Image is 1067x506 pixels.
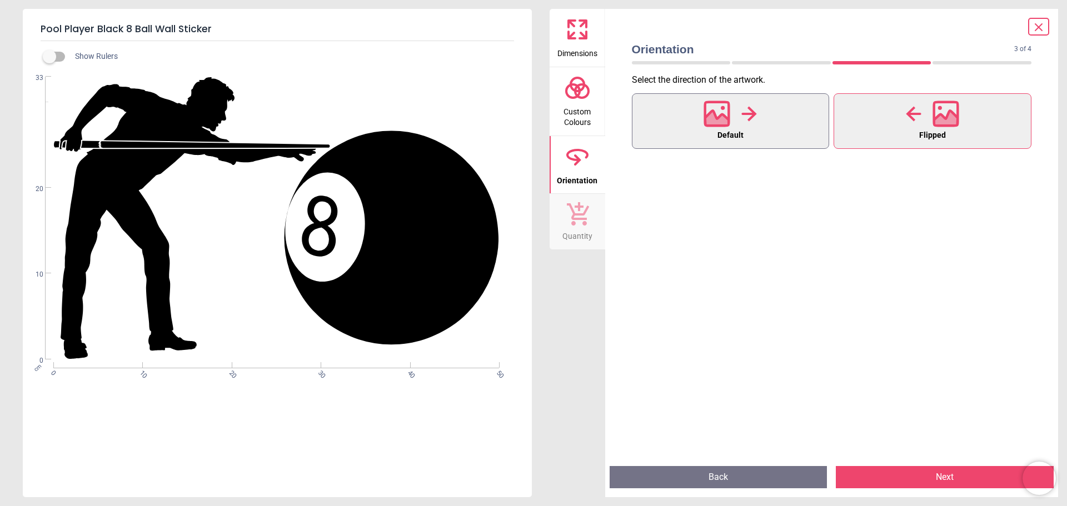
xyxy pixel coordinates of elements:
[717,128,744,143] span: Default
[562,226,592,242] span: Quantity
[610,466,827,488] button: Back
[1014,44,1031,54] span: 3 of 4
[137,369,144,376] span: 10
[494,369,501,376] span: 50
[22,184,43,194] span: 20
[550,194,605,249] button: Quantity
[550,9,605,67] button: Dimensions
[836,466,1054,488] button: Next
[919,128,946,143] span: Flipped
[632,41,1015,57] span: Orientation
[550,67,605,136] button: Custom Colours
[316,369,323,376] span: 30
[557,170,597,187] span: Orientation
[405,369,412,376] span: 40
[41,18,514,41] h5: Pool Player Black 8 Ball Wall Sticker
[227,369,234,376] span: 20
[22,356,43,365] span: 0
[1023,462,1056,495] iframe: Brevo live chat
[48,369,56,376] span: 0
[834,93,1031,149] button: Flipped
[551,101,604,128] span: Custom Colours
[632,74,1041,86] p: Select the direction of the artwork .
[32,363,42,373] span: cm
[557,43,597,59] span: Dimensions
[632,93,830,149] button: Default
[550,136,605,194] button: Orientation
[22,270,43,279] span: 10
[49,50,532,63] div: Show Rulers
[22,73,43,83] span: 33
